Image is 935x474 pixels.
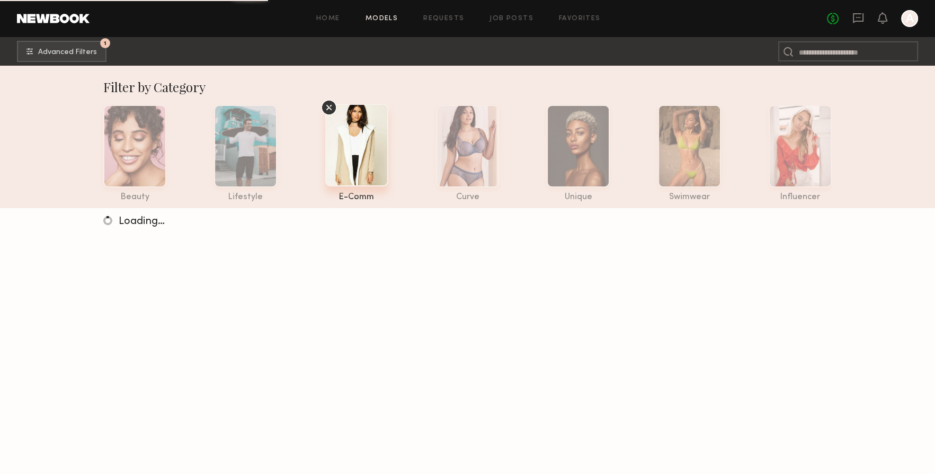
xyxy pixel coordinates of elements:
span: Loading… [119,217,165,227]
a: Requests [423,15,464,22]
a: Job Posts [489,15,533,22]
div: Filter by Category [103,78,832,95]
a: A [901,10,918,27]
button: 1Advanced Filters [17,41,106,62]
a: Home [316,15,340,22]
div: influencer [769,193,832,202]
div: e-comm [325,193,388,202]
a: Favorites [559,15,601,22]
a: Models [366,15,398,22]
div: lifestyle [214,193,277,202]
div: swimwear [658,193,721,202]
div: beauty [103,193,166,202]
div: curve [436,193,499,202]
span: 1 [104,41,106,46]
div: unique [547,193,610,202]
span: Advanced Filters [38,49,97,56]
